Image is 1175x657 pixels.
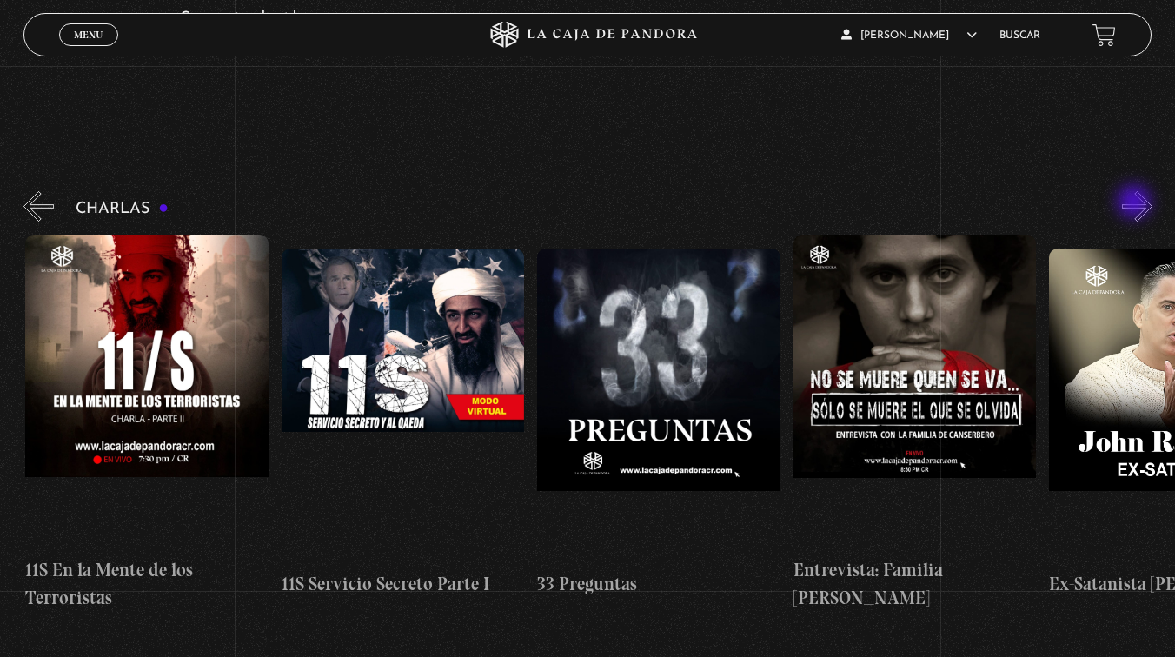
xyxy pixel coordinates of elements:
h4: 11S En la Mente de los Terroristas [25,556,268,611]
a: 33 Preguntas [537,235,780,611]
span: Cerrar [68,44,109,56]
h4: Entrevista: Familia [PERSON_NAME] [793,556,1036,611]
a: Buscar [999,30,1040,41]
button: Previous [23,191,54,222]
h4: 11S Servicio Secreto Parte I [282,570,524,598]
a: 11S En la Mente de los Terroristas [25,235,268,611]
h4: 33 Preguntas [537,570,780,598]
button: Next [1122,191,1152,222]
a: 11S Servicio Secreto Parte I [282,235,524,611]
span: [PERSON_NAME] [841,30,977,41]
span: Menu [74,30,103,40]
a: Entrevista: Familia [PERSON_NAME] [793,235,1036,611]
h3: Charlas [76,201,169,217]
a: View your shopping cart [1092,23,1116,47]
p: Categorías de videos: [180,5,1039,32]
